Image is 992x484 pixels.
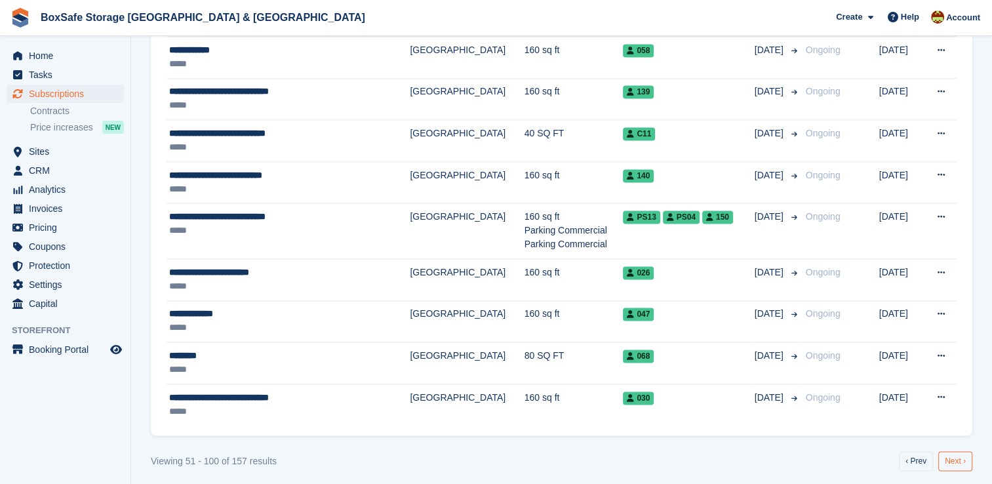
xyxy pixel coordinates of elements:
span: Ongoing [806,308,841,319]
span: [DATE] [755,307,786,321]
a: Price increases NEW [30,120,124,134]
span: [DATE] [755,127,786,140]
span: Ongoing [806,267,841,277]
td: [GEOGRAPHIC_DATA] [410,384,524,425]
td: 160 sq ft [525,259,624,301]
span: Help [901,10,919,24]
a: menu [7,85,124,103]
span: [DATE] [755,266,786,279]
a: menu [7,47,124,65]
td: [GEOGRAPHIC_DATA] [410,120,524,162]
span: PS13 [623,211,660,224]
span: Protection [29,256,108,275]
span: Create [836,10,862,24]
span: Account [946,11,980,24]
td: [DATE] [879,203,924,259]
span: Storefront [12,324,130,337]
span: PS04 [663,211,700,224]
span: Ongoing [806,211,841,222]
span: Pricing [29,218,108,237]
td: 160 sq ft [525,384,624,425]
td: [DATE] [879,161,924,203]
td: [GEOGRAPHIC_DATA] [410,203,524,259]
a: Contracts [30,105,124,117]
span: 047 [623,308,654,321]
span: 139 [623,85,654,98]
td: 80 SQ FT [525,342,624,384]
td: [DATE] [879,342,924,384]
td: [GEOGRAPHIC_DATA] [410,161,524,203]
a: menu [7,237,124,256]
td: [DATE] [879,300,924,342]
td: [GEOGRAPHIC_DATA] [410,78,524,120]
a: menu [7,340,124,359]
td: [GEOGRAPHIC_DATA] [410,37,524,79]
a: Next [938,451,972,471]
span: Booking Portal [29,340,108,359]
a: menu [7,256,124,275]
td: [DATE] [879,37,924,79]
span: Capital [29,294,108,313]
td: [DATE] [879,384,924,425]
span: 030 [623,392,654,405]
span: CRM [29,161,108,180]
td: 160 sq ft [525,300,624,342]
span: Ongoing [806,170,841,180]
div: Viewing 51 - 100 of 157 results [151,454,277,468]
span: 140 [623,169,654,182]
span: Ongoing [806,45,841,55]
span: [DATE] [755,210,786,224]
td: 160 sq ft [525,37,624,79]
span: Sites [29,142,108,161]
span: Settings [29,275,108,294]
td: 40 SQ FT [525,120,624,162]
td: 160 sq ft Parking Commercial Parking Commercial [525,203,624,259]
div: NEW [102,121,124,134]
td: [GEOGRAPHIC_DATA] [410,342,524,384]
img: Kim [931,10,944,24]
span: Subscriptions [29,85,108,103]
a: Preview store [108,342,124,357]
span: [DATE] [755,43,786,57]
td: [GEOGRAPHIC_DATA] [410,300,524,342]
a: menu [7,161,124,180]
span: 068 [623,350,654,363]
img: stora-icon-8386f47178a22dfd0bd8f6a31ec36ba5ce8667c1dd55bd0f319d3a0aa187defe.svg [10,8,30,28]
span: Ongoing [806,392,841,403]
a: menu [7,142,124,161]
span: [DATE] [755,391,786,405]
span: [DATE] [755,85,786,98]
a: menu [7,275,124,294]
span: 026 [623,266,654,279]
a: menu [7,66,124,84]
nav: Pages [896,451,975,471]
span: Ongoing [806,128,841,138]
span: Ongoing [806,350,841,361]
span: Coupons [29,237,108,256]
a: menu [7,294,124,313]
span: Home [29,47,108,65]
td: [GEOGRAPHIC_DATA] [410,259,524,301]
a: menu [7,199,124,218]
span: Price increases [30,121,93,134]
span: [DATE] [755,169,786,182]
a: menu [7,180,124,199]
span: C11 [623,127,655,140]
span: [DATE] [755,349,786,363]
span: 058 [623,44,654,57]
a: Previous [899,451,933,471]
span: Analytics [29,180,108,199]
a: BoxSafe Storage [GEOGRAPHIC_DATA] & [GEOGRAPHIC_DATA] [35,7,370,28]
td: 160 sq ft [525,78,624,120]
span: 150 [702,211,733,224]
td: [DATE] [879,120,924,162]
span: Tasks [29,66,108,84]
span: Invoices [29,199,108,218]
td: [DATE] [879,259,924,301]
td: 160 sq ft [525,161,624,203]
a: menu [7,218,124,237]
span: Ongoing [806,86,841,96]
td: [DATE] [879,78,924,120]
